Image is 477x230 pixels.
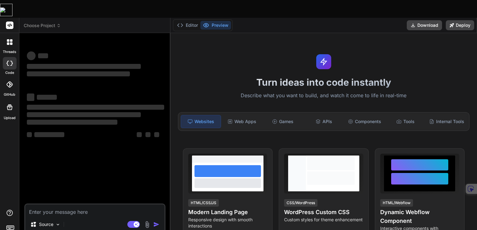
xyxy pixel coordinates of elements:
h1: Turn ideas into code instantly [174,77,473,88]
div: CSS/WordPress [284,199,317,207]
div: APIs [304,115,344,128]
div: Games [263,115,303,128]
button: Deploy [446,20,474,30]
span: ‌ [27,112,141,117]
h4: WordPress Custom CSS [284,208,363,217]
span: ‌ [27,64,141,69]
div: Components [345,115,385,128]
div: Tools [386,115,425,128]
label: Upload [4,115,16,121]
div: Websites [181,115,221,128]
span: ‌ [27,71,130,76]
img: Pick Models [55,222,61,227]
span: ‌ [154,132,159,137]
span: ‌ [27,105,164,110]
img: icon [153,221,160,228]
span: ‌ [27,93,34,101]
button: Preview [200,21,231,30]
span: ‌ [34,132,64,137]
p: Custom styles for theme enhancement [284,217,363,223]
label: GitHub [4,92,15,97]
span: ‌ [27,132,32,137]
div: Web Apps [222,115,262,128]
span: ‌ [145,132,150,137]
div: Internal Tools [427,115,467,128]
label: threads [3,49,16,55]
label: code [5,70,14,75]
img: attachment [144,221,151,228]
p: Source [39,221,53,228]
span: ‌ [137,132,142,137]
p: Describe what you want to build, and watch it come to life in real-time [174,92,473,100]
span: ‌ [27,120,117,125]
span: ‌ [38,53,48,58]
button: Download [407,20,442,30]
h4: Dynamic Webflow Component [380,208,459,225]
span: ‌ [27,51,36,60]
h4: Modern Landing Page [188,208,267,217]
button: Editor [175,21,200,30]
div: HTML/CSS/JS [188,199,219,207]
div: HTML/Webflow [380,199,413,207]
span: ‌ [37,95,57,100]
span: Choose Project [24,22,61,29]
p: Responsive design with smooth interactions [188,217,267,229]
